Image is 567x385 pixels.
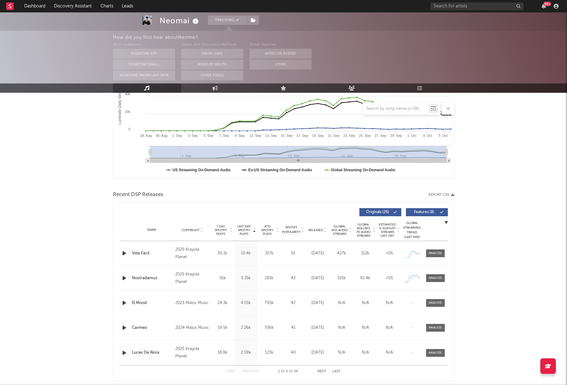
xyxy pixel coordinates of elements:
[343,134,355,137] text: 23. Sep
[236,225,252,236] span: Last Day Spotify Plays
[250,49,312,59] button: Artist on Roster
[213,250,233,257] div: 85.1k
[430,2,524,10] input: Search for artists
[113,60,175,69] button: Sodatone Emails
[125,92,130,96] text: 40k
[379,300,400,306] div: N/A
[259,225,276,236] span: ATD Spotify Plays
[379,275,400,281] div: <5%
[410,210,439,214] span: Features ( 8 )
[140,134,151,137] text: 28. Aug
[117,85,122,124] text: Luminate Daily Streams
[175,299,209,307] div: 2023 Malos Music
[132,250,173,257] a: Vida Fácil
[282,300,304,306] div: 42
[242,370,259,373] button: Previous
[113,70,175,80] button: Sodatone Snowflake Data
[128,127,130,131] text: 0
[281,134,292,137] text: 15. Sep
[213,325,233,331] div: 19.5k
[271,368,305,375] div: 1 5 34
[363,210,392,214] span: Originals ( 26 )
[250,60,312,69] button: Other
[175,271,209,286] div: 2025 Krayola Planet
[379,325,400,331] div: N/A
[363,106,429,111] input: Search by song name or URL
[282,325,304,331] div: 41
[132,300,173,306] a: El Mood
[355,275,376,281] div: 61.4k
[113,191,163,199] span: Recent DSP Releases
[182,228,200,232] span: Copyright
[282,250,304,257] div: 51
[355,325,376,331] div: N/A
[132,350,173,356] a: Luces De Akira
[265,134,277,137] text: 13. Sep
[113,54,454,178] svg: Luminate Daily Consumption
[172,134,182,137] text: 1. Sep
[307,250,328,257] div: [DATE]
[188,134,198,137] text: 3. Sep
[282,275,304,281] div: 43
[307,300,328,306] div: [DATE]
[331,168,395,172] text: Global Streaming On-Demand Audio
[250,41,312,49] div: Other Sources
[248,168,312,172] text: Ex-US Streaming On-Demand Audio
[175,324,209,332] div: 2024 Malos Music
[332,370,340,373] button: Last
[289,370,293,373] span: of
[208,16,247,25] button: Tracking
[236,250,256,257] div: 10.4k
[331,325,352,331] div: N/A
[403,221,421,240] div: Global Streaming Trend (Last 60D)
[379,350,400,356] div: N/A
[331,250,352,257] div: 427k
[259,300,279,306] div: 795k
[355,250,376,257] div: 112k
[359,134,371,137] text: 25. Sep
[423,134,432,137] text: 3. Oct
[406,208,448,216] button: Features(8)
[543,2,551,6] div: 99 +
[213,300,233,306] div: 24.3k
[307,350,328,356] div: [DATE]
[181,60,243,69] button: Word Of Mouth
[355,223,372,238] span: Global Rolling 7D Audio Streams
[379,250,400,257] div: <5%
[407,134,416,137] text: 1. Oct
[181,41,243,49] div: Other A&R Discovery Methods
[113,49,175,59] button: Sodatone App
[317,370,326,373] button: Next
[379,223,396,238] span: Estimated % Playlist Streams Last Day
[236,300,256,306] div: 4.01k
[308,228,323,232] span: Released
[236,275,256,281] div: 5.35k
[307,275,328,281] div: [DATE]
[227,370,236,373] button: First
[355,350,376,356] div: N/A
[331,300,352,306] div: N/A
[331,350,352,356] div: N/A
[259,250,279,257] div: 317k
[203,134,213,137] text: 5. Sep
[390,134,402,137] text: 29. Sep
[175,246,209,261] div: 2025 Krayola Planet
[439,134,448,137] text: 5. Oct
[181,49,243,59] button: On My Own
[296,134,308,137] text: 17. Sep
[173,168,231,172] text: US Streaming On-Demand Audio
[327,134,339,137] text: 21. Sep
[132,275,173,281] a: Nostradamus
[219,134,229,137] text: 7. Sep
[236,350,256,356] div: 2.08k
[249,134,261,137] text: 11. Sep
[355,300,376,306] div: N/A
[259,350,279,356] div: 123k
[375,134,386,137] text: 27. Sep
[213,275,233,281] div: 55k
[259,325,279,331] div: 706k
[132,228,173,232] div: Name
